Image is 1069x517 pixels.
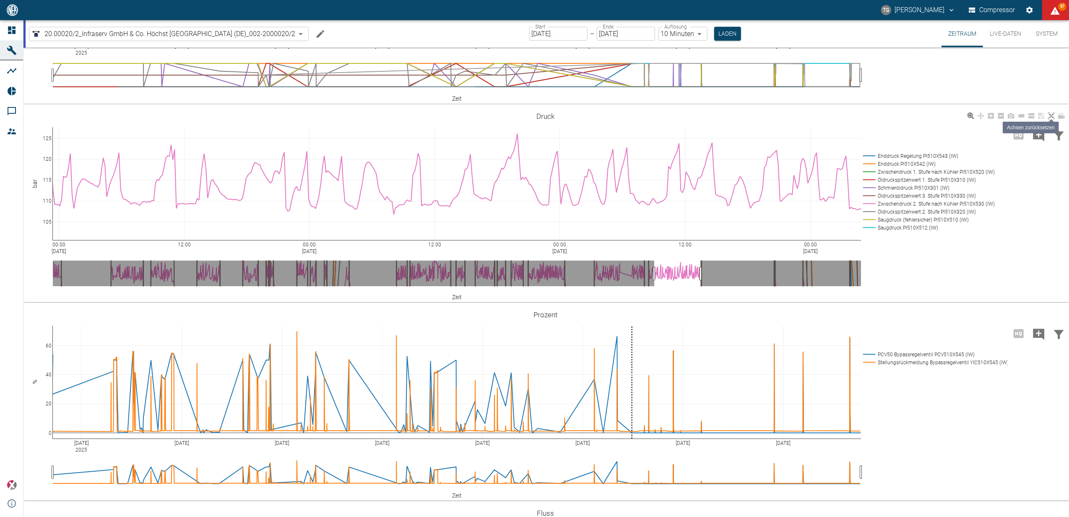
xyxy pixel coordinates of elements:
[529,27,588,41] input: DD.MM.YYYY
[1049,323,1069,345] button: Daten filtern
[1009,131,1029,138] span: Hohe Auflösung nur für Zeiträume von <3 Tagen verfügbar
[1029,124,1049,146] button: Kommentar hinzufügen
[664,23,687,30] label: Auflösung
[1022,3,1037,18] button: Einstellungen
[1049,124,1069,146] button: Daten filtern
[658,27,707,41] div: 10 Minuten
[7,480,17,490] img: Xplore Logo
[1028,20,1066,47] button: System
[1009,329,1029,337] span: Hohe Auflösung nur für Zeiträume von <3 Tagen verfügbar
[1058,3,1066,11] span: 97
[6,4,19,16] img: logo
[1029,323,1049,345] button: Kommentar hinzufügen
[881,5,891,15] div: TG
[880,3,957,18] button: thomas.gregoir@neuman-esser.com
[590,29,594,39] p: –
[714,27,741,41] button: Laden
[31,29,295,39] a: 20.00020/2_Infraserv GmbH & Co. Höchst [GEOGRAPHIC_DATA] (DE)_002-2000020/2
[44,29,295,39] span: 20.00020/2_Infraserv GmbH & Co. Höchst [GEOGRAPHIC_DATA] (DE)_002-2000020/2
[597,27,655,41] input: DD.MM.YYYY
[983,20,1028,47] button: Live-Daten
[603,23,614,30] label: Ende
[312,26,329,42] button: Machine bearbeiten
[967,3,1017,18] button: Compressor
[942,20,983,47] button: Zeitraum
[535,23,546,30] label: Start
